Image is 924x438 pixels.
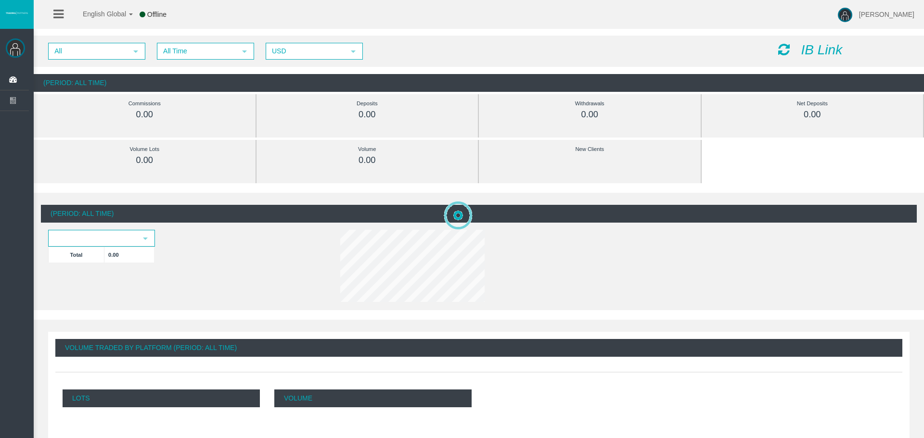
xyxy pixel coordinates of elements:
span: select [241,48,248,55]
div: Volume Traded By Platform (Period: All Time) [55,339,902,357]
i: IB Link [801,42,843,57]
div: 0.00 [500,109,679,120]
img: user-image [838,8,852,22]
td: Total [49,247,104,263]
div: New Clients [500,144,679,155]
span: English Global [70,10,126,18]
span: select [349,48,357,55]
div: Volume Lots [55,144,234,155]
img: logo.svg [5,11,29,15]
span: select [132,48,140,55]
span: USD [267,44,345,59]
div: 0.00 [723,109,902,120]
i: Reload Dashboard [778,43,790,56]
div: Commissions [55,98,234,109]
span: select [141,235,149,242]
div: 0.00 [278,155,457,166]
span: All [49,44,127,59]
div: 0.00 [55,109,234,120]
td: 0.00 [104,247,154,263]
div: Volume [278,144,457,155]
div: 0.00 [55,155,234,166]
div: Withdrawals [500,98,679,109]
div: Deposits [278,98,457,109]
div: Net Deposits [723,98,902,109]
span: All Time [158,44,236,59]
span: [PERSON_NAME] [859,11,914,18]
p: Volume [274,389,472,407]
span: Offline [147,11,167,18]
p: Lots [63,389,260,407]
div: (Period: All Time) [41,205,917,223]
div: 0.00 [278,109,457,120]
